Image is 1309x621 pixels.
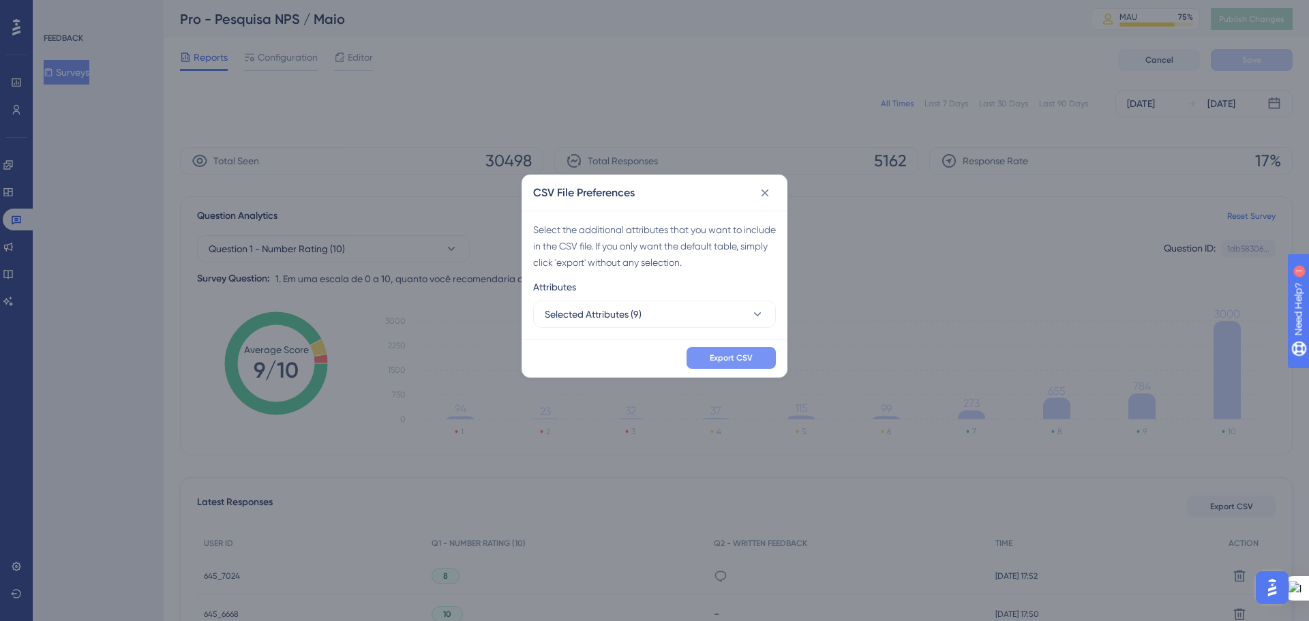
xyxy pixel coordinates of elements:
[710,352,753,363] span: Export CSV
[533,185,635,201] h2: CSV File Preferences
[32,3,85,20] span: Need Help?
[1252,567,1293,608] iframe: UserGuiding AI Assistant Launcher
[533,222,776,271] div: Select the additional attributes that you want to include in the CSV file. If you only want the d...
[545,306,642,322] span: Selected Attributes (9)
[533,279,576,295] span: Attributes
[95,7,99,18] div: 1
